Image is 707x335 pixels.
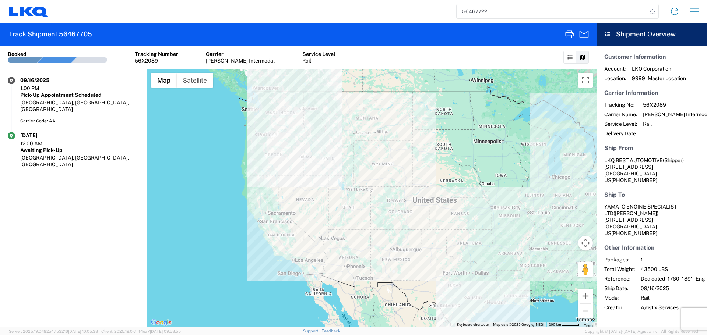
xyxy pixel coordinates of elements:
img: Google [149,318,173,327]
button: Zoom in [578,289,593,303]
span: Copyright © [DATE]-[DATE] Agistix Inc., All Rights Reserved [585,328,698,335]
span: Account: [604,65,626,72]
button: Map camera controls [578,236,593,250]
span: Tracking No: [604,101,637,108]
div: Pick-Up Appointment Scheduled [20,92,140,98]
div: Service Level [302,51,335,57]
div: [GEOGRAPHIC_DATA], [GEOGRAPHIC_DATA], [GEOGRAPHIC_DATA] [20,154,140,168]
div: Rail [302,57,335,64]
span: [PHONE_NUMBER] [611,230,657,236]
span: Reference: [604,275,635,282]
button: Show satellite imagery [177,73,213,88]
div: 09/16/2025 [20,77,57,83]
button: Drag Pegman onto the map to open Street View [578,262,593,277]
span: 9999 - Master Location [632,75,686,82]
button: Keyboard shortcuts [457,322,489,327]
a: Support [303,329,321,333]
div: Carrier [206,51,275,57]
span: (Shipper) [663,157,684,163]
div: Tracking Number [135,51,178,57]
span: [STREET_ADDRESS] [604,164,653,170]
span: Mode: [604,295,635,301]
span: Delivery Date: [604,130,637,137]
div: [PERSON_NAME] Intermodal [206,57,275,64]
div: 12:00 AM [20,140,57,147]
div: Awaiting Pick-Up [20,147,140,153]
input: Shipment, tracking or reference number [457,4,647,18]
div: [DATE] [20,132,57,139]
h5: Ship To [604,191,699,198]
div: Booked [8,51,27,57]
h2: Track Shipment 56467705 [9,30,92,39]
span: Creator: [604,304,635,311]
div: 56X2089 [135,57,178,64]
a: Feedback [321,329,340,333]
span: Server: 2025.19.0-192a4753216 [9,329,98,334]
button: Zoom out [578,304,593,318]
span: [DATE] 10:05:38 [68,329,98,334]
button: Map Scale: 200 km per 46 pixels [546,322,582,327]
span: Service Level: [604,121,637,127]
span: ([PERSON_NAME]) [613,210,658,216]
h5: Ship From [604,145,699,152]
span: Map data ©2025 Google, INEGI [493,322,544,327]
h5: Customer Information [604,53,699,60]
span: Carrier Name: [604,111,637,118]
span: Packages: [604,256,635,263]
span: LKQ BEST AUTOMOTIVE [604,157,663,163]
span: YAMATO ENGINE SPECIALIST LTD [STREET_ADDRESS] [604,204,677,223]
span: [PHONE_NUMBER] [611,177,657,183]
h5: Other Information [604,244,699,251]
div: [GEOGRAPHIC_DATA], [GEOGRAPHIC_DATA], [GEOGRAPHIC_DATA] [20,99,140,113]
span: LKQ Corporation [632,65,686,72]
span: Location: [604,75,626,82]
a: Terms [584,324,594,328]
div: 1:00 PM [20,85,57,92]
address: [GEOGRAPHIC_DATA] US [604,203,699,236]
a: Open this area in Google Maps (opens a new window) [149,318,173,327]
span: 200 km [549,322,561,327]
button: Show street map [151,73,177,88]
span: Client: 2025.19.0-7f44ea7 [101,329,181,334]
header: Shipment Overview [597,23,707,46]
div: Carrier Code: AA [20,118,140,124]
button: Toggle fullscreen view [578,73,593,88]
h5: Carrier Information [604,89,699,96]
span: [DATE] 09:58:55 [150,329,181,334]
span: Ship Date: [604,285,635,292]
address: [GEOGRAPHIC_DATA] US [604,157,699,183]
span: Total Weight: [604,266,635,272]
